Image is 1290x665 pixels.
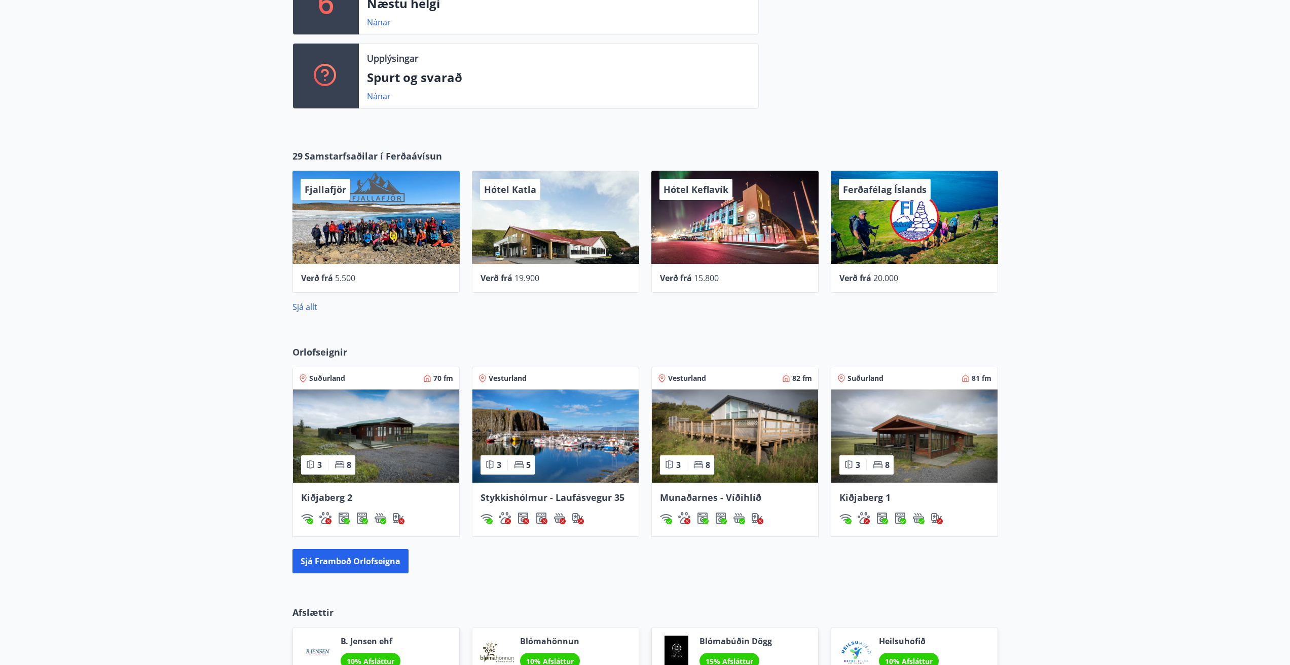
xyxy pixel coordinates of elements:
[660,272,692,284] span: Verð frá
[894,512,906,524] img: hddCLTAnxqFUMr1fxmbGG8zWilo2syolR0f9UjPn.svg
[292,149,303,163] span: 29
[733,512,745,524] img: h89QDIuHlAdpqTriuIvuEWkTH976fOgBEOOeu1mi.svg
[678,512,690,524] div: Gæludýr
[499,512,511,524] img: pxcaIm5dSOV3FS4whs1soiYWTwFQvksT25a9J10C.svg
[433,373,453,383] span: 70 fm
[347,459,351,471] span: 8
[858,512,870,524] div: Gæludýr
[831,389,998,483] img: Paella dish
[292,549,409,573] button: Sjá framboð orlofseigna
[292,606,998,619] p: Afslættir
[481,491,624,503] span: Stykkishólmur - Laufásvegur 35
[517,512,529,524] div: Þvottavél
[301,512,313,524] div: Þráðlaust net
[301,491,352,503] span: Kiðjaberg 2
[367,52,418,65] p: Upplýsingar
[319,512,331,524] div: Gæludýr
[292,345,347,359] span: Orlofseignir
[876,512,888,524] img: Dl16BY4EX9PAW649lg1C3oBuIaAsR6QVDQBO2cTm.svg
[660,512,672,524] img: HJRyFFsYp6qjeUYhR4dAD8CaCEsnIFYZ05miwXoh.svg
[481,272,512,284] span: Verð frá
[856,459,860,471] span: 3
[535,512,547,524] img: hddCLTAnxqFUMr1fxmbGG8zWilo2syolR0f9UjPn.svg
[678,512,690,524] img: pxcaIm5dSOV3FS4whs1soiYWTwFQvksT25a9J10C.svg
[885,459,890,471] span: 8
[839,491,891,503] span: Kiðjaberg 1
[912,512,925,524] img: h89QDIuHlAdpqTriuIvuEWkTH976fOgBEOOeu1mi.svg
[335,272,355,284] span: 5.500
[876,512,888,524] div: Þvottavél
[668,373,706,383] span: Vesturland
[696,512,709,524] img: Dl16BY4EX9PAW649lg1C3oBuIaAsR6QVDQBO2cTm.svg
[792,373,812,383] span: 82 fm
[694,272,719,284] span: 15.800
[367,91,391,102] a: Nánar
[715,512,727,524] img: hddCLTAnxqFUMr1fxmbGG8zWilo2syolR0f9UjPn.svg
[392,512,404,524] img: nH7E6Gw2rvWFb8XaSdRp44dhkQaj4PJkOoRYItBQ.svg
[392,512,404,524] div: Hleðslustöð fyrir rafbíla
[699,636,772,647] span: Blómabúðin Dögg
[706,459,710,471] span: 8
[572,512,584,524] div: Hleðslustöð fyrir rafbíla
[341,636,400,647] span: B. Jensen ehf
[715,512,727,524] div: Þurrkari
[338,512,350,524] img: Dl16BY4EX9PAW649lg1C3oBuIaAsR6QVDQBO2cTm.svg
[572,512,584,524] img: nH7E6Gw2rvWFb8XaSdRp44dhkQaj4PJkOoRYItBQ.svg
[751,512,763,524] div: Hleðslustöð fyrir rafbíla
[301,272,333,284] span: Verð frá
[309,373,345,383] span: Suðurland
[554,512,566,524] img: h89QDIuHlAdpqTriuIvuEWkTH976fOgBEOOeu1mi.svg
[873,272,898,284] span: 20.000
[497,459,501,471] span: 3
[356,512,368,524] img: hddCLTAnxqFUMr1fxmbGG8zWilo2syolR0f9UjPn.svg
[481,512,493,524] div: Þráðlaust net
[847,373,883,383] span: Suðurland
[305,183,346,195] span: Fjallafjör
[554,512,566,524] div: Heitur pottur
[319,512,331,524] img: pxcaIm5dSOV3FS4whs1soiYWTwFQvksT25a9J10C.svg
[338,512,350,524] div: Þvottavél
[879,636,939,647] span: Heilsuhofið
[843,183,927,195] span: Ferðafélag Íslands
[839,512,852,524] div: Þráðlaust net
[293,389,459,483] img: Paella dish
[484,183,536,195] span: Hótel Katla
[676,459,681,471] span: 3
[931,512,943,524] div: Hleðslustöð fyrir rafbíla
[517,512,529,524] img: Dl16BY4EX9PAW649lg1C3oBuIaAsR6QVDQBO2cTm.svg
[292,301,317,312] a: Sjá allt
[652,389,818,483] img: Paella dish
[374,512,386,524] div: Heitur pottur
[356,512,368,524] div: Þurrkari
[472,389,639,483] img: Paella dish
[931,512,943,524] img: nH7E6Gw2rvWFb8XaSdRp44dhkQaj4PJkOoRYItBQ.svg
[499,512,511,524] div: Gæludýr
[317,459,322,471] span: 3
[301,512,313,524] img: HJRyFFsYp6qjeUYhR4dAD8CaCEsnIFYZ05miwXoh.svg
[367,69,750,86] p: Spurt og svarað
[660,512,672,524] div: Þráðlaust net
[839,272,871,284] span: Verð frá
[374,512,386,524] img: h89QDIuHlAdpqTriuIvuEWkTH976fOgBEOOeu1mi.svg
[514,272,539,284] span: 19.900
[696,512,709,524] div: Þvottavél
[858,512,870,524] img: pxcaIm5dSOV3FS4whs1soiYWTwFQvksT25a9J10C.svg
[660,491,761,503] span: Munaðarnes - Víðihlíð
[664,183,728,195] span: Hótel Keflavík
[733,512,745,524] div: Heitur pottur
[535,512,547,524] div: Þurrkari
[489,373,527,383] span: Vesturland
[751,512,763,524] img: nH7E6Gw2rvWFb8XaSdRp44dhkQaj4PJkOoRYItBQ.svg
[520,636,580,647] span: Blómahönnun
[367,17,391,28] a: Nánar
[839,512,852,524] img: HJRyFFsYp6qjeUYhR4dAD8CaCEsnIFYZ05miwXoh.svg
[526,459,531,471] span: 5
[894,512,906,524] div: Þurrkari
[305,149,442,163] span: Samstarfsaðilar í Ferðaávísun
[481,512,493,524] img: HJRyFFsYp6qjeUYhR4dAD8CaCEsnIFYZ05miwXoh.svg
[912,512,925,524] div: Heitur pottur
[972,373,991,383] span: 81 fm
